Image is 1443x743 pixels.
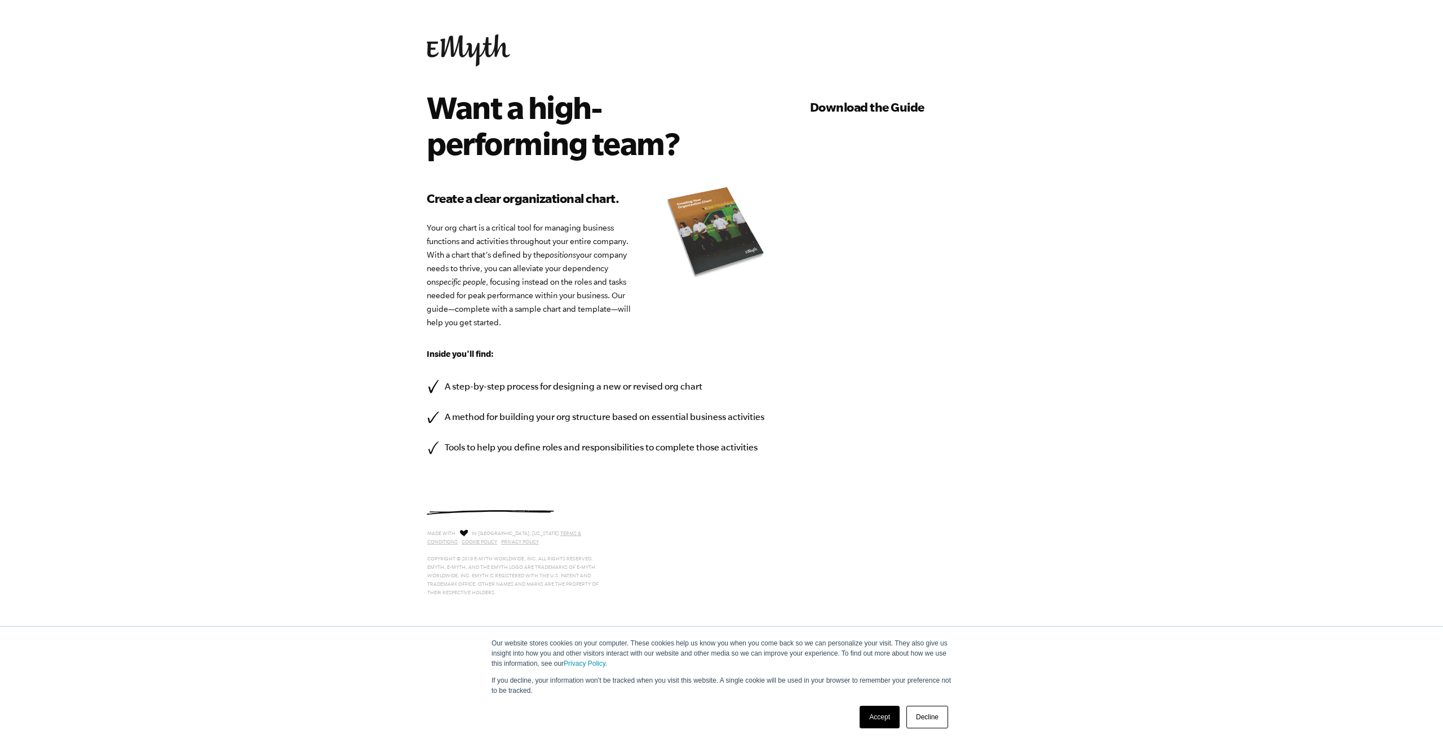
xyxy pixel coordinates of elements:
[460,529,468,537] img: Love
[906,706,948,728] a: Decline
[501,539,539,545] a: Privacy Policy
[436,277,486,286] em: specific people
[427,379,776,394] li: A step-by-step process for designing a new or revised org chart
[427,409,776,424] li: A method for building your org structure based on essential business activities
[427,89,760,161] h2: Want a high-performing team?
[427,349,494,359] strong: Inside you'll find:
[427,189,776,207] h3: Create a clear organizational chart.
[492,638,951,669] p: Our website stores cookies on your computer. These cookies help us know you when you come back so...
[860,706,900,728] a: Accept
[427,528,606,597] p: Made with in [GEOGRAPHIC_DATA], [US_STATE]. Copyright © 2019 E-Myth Worldwide, Inc. All rights re...
[427,34,510,67] img: EMyth
[427,530,581,545] a: Terms & Conditions
[564,660,605,667] a: Privacy Policy
[492,675,951,696] p: If you decline, your information won’t be tracked when you visit this website. A single cookie wi...
[462,539,497,545] a: Cookie Policy
[427,440,776,455] li: Tools to help you define roles and responsibilities to complete those activities
[810,98,1016,116] h3: Download the Guide
[545,250,576,259] em: positions
[652,179,776,288] img: organizational chart e-myth
[427,221,776,329] p: Your org chart is a critical tool for managing business functions and activities throughout your ...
